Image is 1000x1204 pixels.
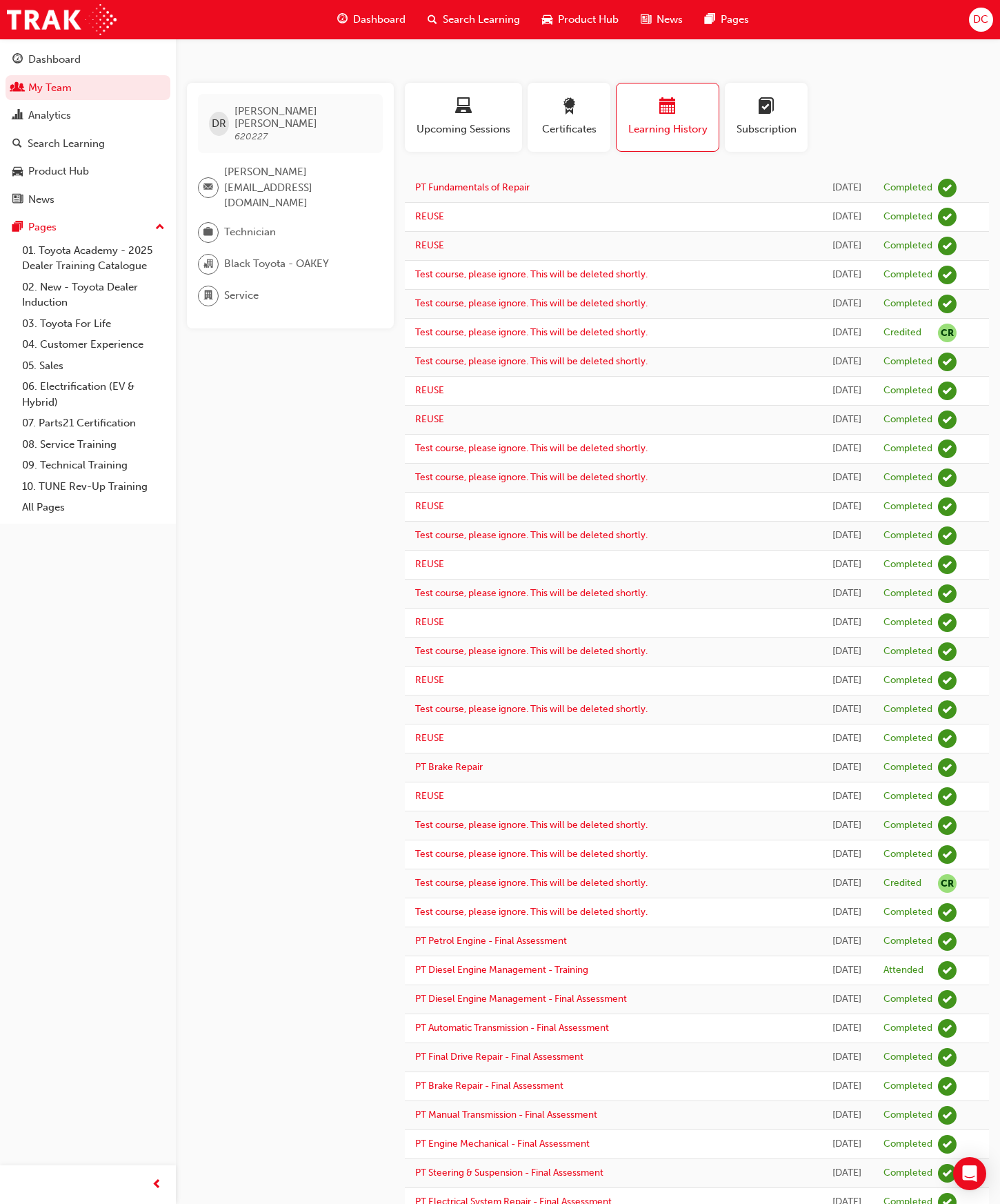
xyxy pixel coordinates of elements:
div: Tue Jun 09 2020 15:31:40 GMT+1000 (Australian Eastern Standard Time) [831,441,863,457]
a: PT Fundamentals of Repair [415,181,530,193]
a: REUSE [415,210,444,222]
div: Completed [883,1051,932,1064]
div: Thu Jun 11 2020 22:13:44 GMT+1000 (Australian Eastern Standard Time) [831,180,863,196]
span: learningRecordVerb_COMPLETE-icon [938,237,957,255]
span: learningRecordVerb_COMPLETE-icon [938,642,957,661]
span: learningRecordVerb_COMPLETE-icon [938,266,957,284]
div: Tue Jun 09 2020 15:31:40 GMT+1000 (Australian Eastern Standard Time) [831,528,863,544]
button: DC [969,8,993,32]
span: learningRecordVerb_COMPLETE-icon [938,382,957,400]
span: laptop-icon [455,98,472,117]
div: Tue Jun 09 2020 15:31:39 GMT+1000 (Australian Eastern Standard Time) [831,905,863,920]
div: Tue Jun 09 2020 15:31:39 GMT+1000 (Australian Eastern Standard Time) [831,760,863,776]
div: Tue Jun 09 2020 15:31:40 GMT+1000 (Australian Eastern Standard Time) [831,412,863,428]
a: PT Brake Repair - Final Assessment [415,1080,563,1092]
a: Test course, please ignore. This will be deleted shortly. [415,819,648,831]
a: PT Automatic Transmission - Final Assessment [415,1022,609,1034]
span: Search Learning [443,12,520,28]
div: Completed [883,703,932,716]
a: REUSE [415,732,444,744]
button: Pages [6,215,170,240]
div: Thu Jun 11 2020 22:13:44 GMT+1000 (Australian Eastern Standard Time) [831,238,863,254]
span: learningRecordVerb_COMPLETE-icon [938,932,957,951]
a: Test course, please ignore. This will be deleted shortly. [415,471,648,483]
button: Subscription [725,83,808,152]
div: Tue Jun 09 2020 15:31:40 GMT+1000 (Australian Eastern Standard Time) [831,383,863,399]
button: Learning History [616,83,719,152]
span: Subscription [735,121,797,137]
span: DC [973,12,988,28]
img: Trak [7,4,117,35]
div: Tue Jun 09 2020 15:31:39 GMT+1000 (Australian Eastern Standard Time) [831,847,863,862]
span: Black Toyota - OAKEY [224,256,329,272]
div: Tue Jun 09 2020 15:31:40 GMT+1000 (Australian Eastern Standard Time) [831,354,863,370]
span: [PERSON_NAME] [PERSON_NAME] [234,105,372,130]
span: learningRecordVerb_COMPLETE-icon [938,758,957,777]
div: Tue Jun 09 2020 15:31:39 GMT+1000 (Australian Eastern Standard Time) [831,789,863,805]
span: null-icon [938,874,957,893]
div: Dashboard [28,52,81,68]
div: Tue Jun 09 2020 15:31:41 GMT+1000 (Australian Eastern Standard Time) [831,325,863,341]
a: Dashboard [6,47,170,72]
div: Analytics [28,108,71,124]
div: Tue Jun 09 2020 15:31:39 GMT+1000 (Australian Eastern Standard Time) [831,731,863,747]
div: Completed [883,413,932,426]
a: Test course, please ignore. This will be deleted shortly. [415,442,648,454]
a: 05. Sales [17,355,170,377]
a: 03. Toyota For Life [17,313,170,335]
div: Fri May 17 2019 00:00:00 GMT+1000 (Australian Eastern Standard Time) [831,991,863,1007]
a: REUSE [415,558,444,570]
div: Completed [883,993,932,1006]
div: Attended [883,964,923,977]
div: Thu Jun 11 2020 22:13:44 GMT+1000 (Australian Eastern Standard Time) [831,267,863,283]
a: REUSE [415,616,444,628]
div: Completed [883,181,932,195]
div: Completed [883,616,932,629]
span: guage-icon [12,54,23,66]
div: Completed [883,500,932,513]
div: Completed [883,935,932,948]
div: Tue Jun 09 2020 15:31:39 GMT+1000 (Australian Eastern Standard Time) [831,702,863,718]
span: learningRecordVerb_COMPLETE-icon [938,903,957,922]
span: learningRecordVerb_COMPLETE-icon [938,700,957,719]
div: Thu Jun 11 2020 22:13:44 GMT+1000 (Australian Eastern Standard Time) [831,209,863,225]
div: Tue Apr 09 2019 00:00:00 GMT+1000 (Australian Eastern Standard Time) [831,1136,863,1152]
div: Completed [883,761,932,774]
div: Completed [883,732,932,745]
span: pages-icon [705,11,715,28]
a: 02. New - Toyota Dealer Induction [17,277,170,313]
span: learningplan-icon [758,98,774,117]
a: news-iconNews [630,6,694,34]
a: PT Diesel Engine Management - Training [415,964,588,976]
a: car-iconProduct Hub [531,6,630,34]
a: Search Learning [6,131,170,157]
div: Completed [883,674,932,687]
div: Completed [883,906,932,919]
span: learningRecordVerb_COMPLETE-icon [938,1106,957,1125]
a: Analytics [6,103,170,128]
span: learningRecordVerb_COMPLETE-icon [938,1164,957,1183]
span: learningRecordVerb_COMPLETE-icon [938,584,957,603]
span: null-icon [938,324,957,342]
span: Pages [721,12,749,28]
span: Dashboard [353,12,406,28]
span: learningRecordVerb_COMPLETE-icon [938,1077,957,1096]
div: Thu May 09 2019 00:00:00 GMT+1000 (Australian Eastern Standard Time) [831,1020,863,1036]
span: Service [224,288,259,304]
span: up-icon [155,219,165,237]
span: Technician [224,224,276,240]
span: learningRecordVerb_COMPLETE-icon [938,729,957,748]
div: Completed [883,384,932,397]
span: email-icon [203,179,213,197]
span: organisation-icon [203,255,213,273]
button: Upcoming Sessions [405,83,522,152]
a: Test course, please ignore. This will be deleted shortly. [415,645,648,657]
div: Completed [883,529,932,542]
span: learningRecordVerb_COMPLETE-icon [938,411,957,429]
span: Learning History [627,121,708,137]
div: Tue Jun 09 2020 15:31:39 GMT+1000 (Australian Eastern Standard Time) [831,876,863,891]
span: news-icon [12,194,23,206]
a: News [6,187,170,213]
